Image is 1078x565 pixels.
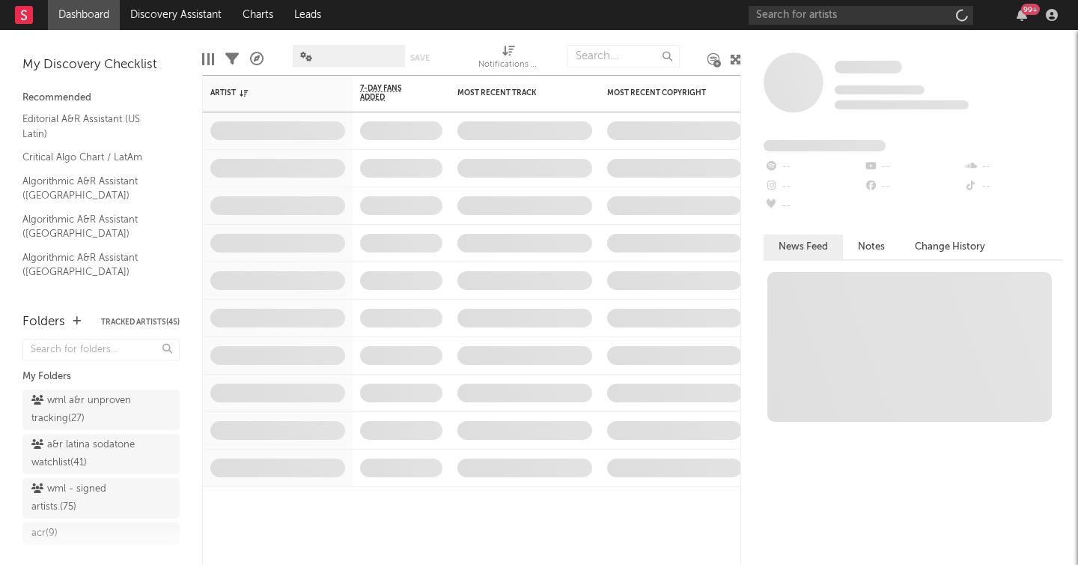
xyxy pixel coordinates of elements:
div: -- [863,177,963,196]
div: -- [764,196,863,216]
div: -- [764,157,863,177]
div: Most Recent Track [457,88,570,97]
div: Most Recent Copyright [607,88,719,97]
a: Algorithmic A&R Assistant ([GEOGRAPHIC_DATA]) [22,211,165,242]
button: Notes [843,235,900,259]
div: Notifications (Artist) [478,37,538,81]
div: acr ( 9 ) [31,525,58,543]
div: 99 + [1021,4,1040,15]
input: Search for folders... [22,339,180,360]
span: Tracking Since: [DATE] [835,85,925,94]
div: My Discovery Checklist [22,56,180,74]
div: Artist [210,88,323,97]
a: Editorial A&R Assistant (US Latin) [22,111,165,142]
div: Folders [22,313,65,331]
button: 99+ [1017,9,1027,21]
input: Search for artists [749,6,973,25]
a: wml a&r unproven tracking(27) [22,390,180,430]
span: 7-Day Fans Added [360,84,420,102]
a: Algorithmic A&R Assistant ([GEOGRAPHIC_DATA]) [22,173,165,204]
div: Edit Columns [202,37,214,81]
div: -- [863,157,963,177]
div: -- [764,177,863,196]
div: Filters [225,37,239,81]
span: Fans Added by Platform [764,140,886,151]
div: -- [963,157,1063,177]
span: Some Artist [835,61,902,73]
div: Notifications (Artist) [478,56,538,74]
a: Critical Algo Chart / LatAm [22,149,165,166]
button: Tracked Artists(45) [101,318,180,326]
div: My Folders [22,368,180,386]
a: Some Artist [835,60,902,75]
input: Search... [567,45,680,67]
div: a&r latina sodatone watchlist ( 41 ) [31,436,137,472]
a: acr(9) [22,522,180,545]
div: -- [963,177,1063,196]
div: wml a&r unproven tracking ( 27 ) [31,392,137,428]
button: Change History [900,235,1000,259]
span: 0 fans last week [835,100,969,109]
a: wml - signed artists.(75) [22,478,180,519]
div: A&R Pipeline [250,37,264,81]
button: News Feed [764,235,843,259]
a: a&r latina sodatone watchlist(41) [22,434,180,474]
div: Recommended [22,89,180,107]
button: Save [410,54,430,62]
a: Algorithmic A&R Assistant ([GEOGRAPHIC_DATA]) [22,250,165,280]
div: wml - signed artists. ( 75 ) [31,480,137,516]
